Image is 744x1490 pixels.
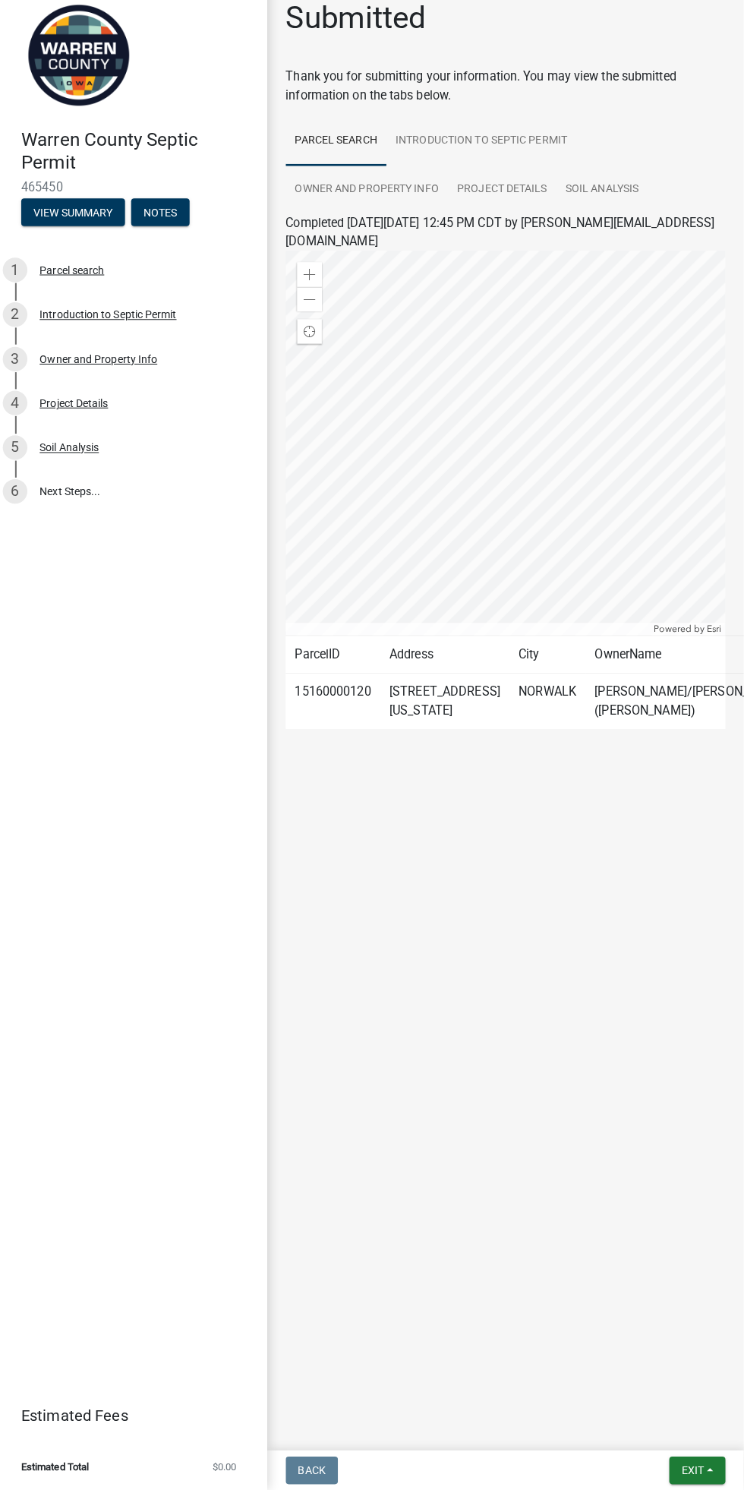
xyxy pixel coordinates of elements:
[12,1401,249,1432] a: Estimated Fees
[30,223,133,235] wm-modal-confirm: Summary
[303,301,327,326] div: Zoom out
[139,214,197,241] button: Notes
[30,146,261,190] h4: Warren County Septic Permit
[385,646,512,683] td: Address
[385,683,512,739] td: [STREET_ADDRESS][US_STATE]
[292,683,385,739] td: 15160000120
[292,182,452,230] a: Owner and Property Info
[12,273,36,297] div: 1
[49,368,165,378] div: Owner and Property Info
[12,317,36,341] div: 2
[30,196,243,210] span: 465450
[292,134,391,182] a: Parcel search
[292,85,726,122] div: Thank you for submitting your information. You may view the submitted information on the tabs below.
[49,324,184,334] div: Introduction to Septic Permit
[139,223,197,235] wm-modal-confirm: Notes
[304,1464,331,1476] span: Back
[49,411,116,421] div: Project Details
[559,182,649,230] a: Soil Analysis
[651,633,726,646] div: Powered by
[292,646,385,683] td: ParcelID
[30,16,144,130] img: Warren County, Iowa
[12,491,36,516] div: 6
[292,1457,343,1484] button: Back
[303,333,327,358] div: Find my location
[391,134,578,182] a: Introduction to Septic Permit
[670,1457,726,1484] button: Exit
[303,277,327,301] div: Zoom in
[12,448,36,472] div: 5
[292,18,430,55] h1: Submitted
[512,646,588,683] td: City
[30,214,133,241] button: View Summary
[683,1464,705,1476] span: Exit
[292,231,715,264] span: Completed [DATE][DATE] 12:45 PM CDT by [PERSON_NAME][EMAIL_ADDRESS][DOMAIN_NAME]
[512,683,588,739] td: NORWALK
[708,634,722,645] a: Esri
[219,1462,243,1472] span: $0.00
[49,455,107,466] div: Soil Analysis
[49,279,112,290] div: Parcel search
[12,404,36,428] div: 4
[452,182,559,230] a: Project Details
[30,1462,97,1472] span: Estimated Total
[12,361,36,385] div: 3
